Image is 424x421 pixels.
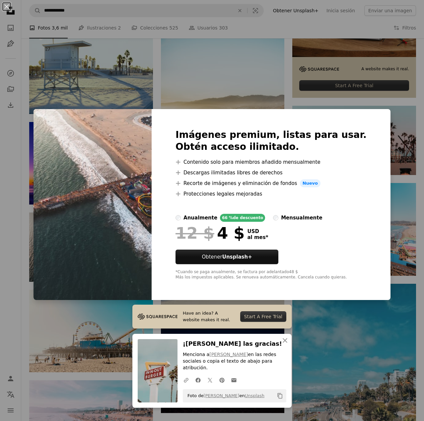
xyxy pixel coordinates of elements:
img: file-1705255347840-230a6ab5bca9image [138,312,177,322]
input: anualmente66 %de descuento [176,215,181,220]
div: anualmente [183,214,217,222]
li: Recorte de imágenes y eliminación de fondos [176,179,367,187]
a: [PERSON_NAME] [209,352,248,357]
p: Menciona a en las redes sociales o copia el texto de abajo para atribución. [183,351,286,371]
h3: ¡[PERSON_NAME] las gracias! [183,339,286,349]
span: USD [247,228,268,234]
div: 66 % de descuento [220,214,265,222]
span: Foto de en [184,391,264,401]
a: Comparte en Facebook [192,373,204,387]
div: mensualmente [281,214,322,222]
span: 12 $ [176,224,214,242]
img: premium_photo-1697730146592-44e7b6f10b15 [34,109,152,300]
a: Comparte por correo electrónico [228,373,240,387]
h2: Imágenes premium, listas para usar. Obtén acceso ilimitado. [176,129,367,153]
a: Have an idea? A website makes it real.Start A Free Trial [132,305,292,329]
li: Contenido solo para miembros añadido mensualmente [176,158,367,166]
div: *Cuando se paga anualmente, se factura por adelantado 48 $ Más los impuestos aplicables. Se renue... [176,270,367,280]
strong: Unsplash+ [222,254,252,260]
div: Start A Free Trial [240,311,286,322]
button: ObtenerUnsplash+ [176,250,278,264]
a: [PERSON_NAME] [203,393,239,398]
input: mensualmente [273,215,278,220]
li: Protecciones legales mejoradas [176,190,367,198]
a: Comparte en Pinterest [216,373,228,387]
li: Descargas ilimitadas libres de derechos [176,169,367,177]
div: 4 $ [176,224,245,242]
a: Comparte en Twitter [204,373,216,387]
a: Unsplash [245,393,264,398]
span: Have an idea? A website makes it real. [183,310,235,323]
span: Nuevo [300,179,320,187]
span: al mes * [247,234,268,240]
button: Copiar al portapapeles [274,390,286,401]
